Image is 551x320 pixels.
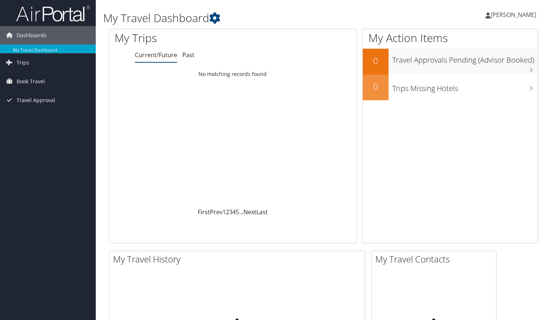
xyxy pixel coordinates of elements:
[226,208,229,216] a: 2
[103,10,397,26] h1: My Travel Dashboard
[363,80,389,93] h2: 0
[17,91,55,109] span: Travel Approval
[113,253,365,265] h2: My Travel History
[392,80,538,94] h3: Trips Missing Hotels
[17,53,29,72] span: Trips
[363,74,538,100] a: 0Trips Missing Hotels
[222,208,226,216] a: 1
[229,208,232,216] a: 3
[243,208,256,216] a: Next
[363,55,389,67] h2: 0
[210,208,222,216] a: Prev
[363,49,538,74] a: 0Travel Approvals Pending (Advisor Booked)
[16,5,90,22] img: airportal-logo.png
[485,4,544,26] a: [PERSON_NAME]
[182,51,194,59] a: Past
[135,51,177,59] a: Current/Future
[115,30,248,46] h1: My Trips
[17,26,46,45] span: Dashboards
[17,72,45,91] span: Book Travel
[198,208,210,216] a: First
[256,208,268,216] a: Last
[363,30,538,46] h1: My Action Items
[236,208,239,216] a: 5
[239,208,243,216] span: …
[375,253,496,265] h2: My Travel Contacts
[392,51,538,65] h3: Travel Approvals Pending (Advisor Booked)
[491,11,536,19] span: [PERSON_NAME]
[232,208,236,216] a: 4
[109,67,357,81] td: No matching records found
